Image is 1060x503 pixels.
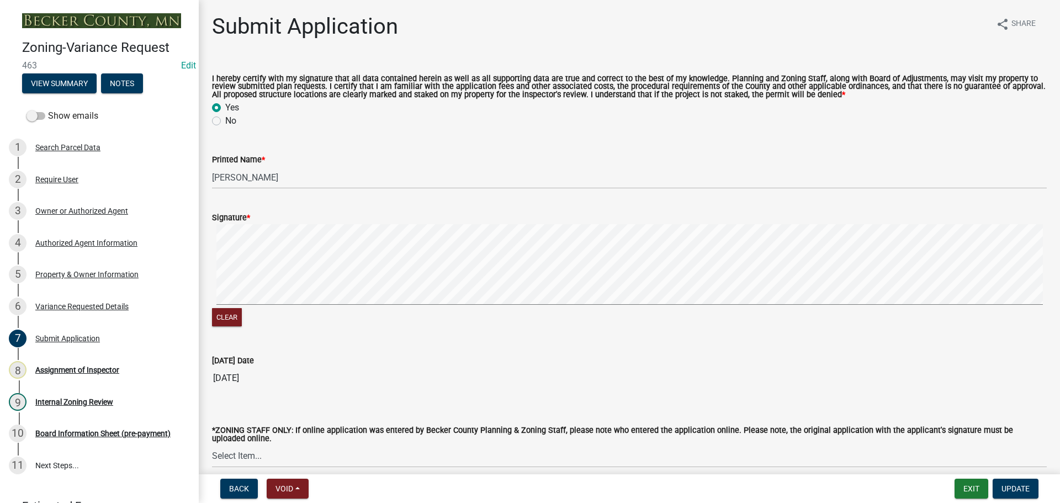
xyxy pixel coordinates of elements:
[9,234,26,252] div: 4
[35,271,139,278] div: Property & Owner Information
[1001,484,1030,493] span: Update
[9,425,26,442] div: 10
[9,330,26,347] div: 7
[35,239,137,247] div: Authorized Agent Information
[267,479,309,499] button: Void
[35,176,78,183] div: Require User
[212,156,265,164] label: Printed Name
[9,266,26,283] div: 5
[220,479,258,499] button: Back
[9,393,26,411] div: 9
[275,484,293,493] span: Void
[212,75,1047,99] label: I hereby certify with my signature that all data contained herein as well as all supporting data ...
[35,207,128,215] div: Owner or Authorized Agent
[212,427,1047,443] label: *ZONING STAFF ONLY: If online application was entered by Becker County Planning & Zoning Staff, p...
[1011,18,1036,31] span: Share
[35,398,113,406] div: Internal Zoning Review
[993,479,1038,499] button: Update
[955,479,988,499] button: Exit
[35,366,119,374] div: Assignment of Inspector
[35,335,100,342] div: Submit Application
[22,80,97,88] wm-modal-confirm: Summary
[26,109,98,123] label: Show emails
[181,60,196,71] wm-modal-confirm: Edit Application Number
[35,144,100,151] div: Search Parcel Data
[212,308,242,326] button: Clear
[987,13,1045,35] button: shareShare
[9,139,26,156] div: 1
[9,298,26,315] div: 6
[101,80,143,88] wm-modal-confirm: Notes
[996,18,1009,31] i: share
[22,60,177,71] span: 463
[22,13,181,28] img: Becker County, Minnesota
[101,73,143,93] button: Notes
[9,202,26,220] div: 3
[9,171,26,188] div: 2
[9,457,26,474] div: 11
[225,114,236,128] label: No
[212,214,250,222] label: Signature
[212,13,398,40] h1: Submit Application
[22,73,97,93] button: View Summary
[9,361,26,379] div: 8
[229,484,249,493] span: Back
[225,101,239,114] label: Yes
[22,40,190,56] h4: Zoning-Variance Request
[35,303,129,310] div: Variance Requested Details
[212,357,254,365] label: [DATE] Date
[181,60,196,71] a: Edit
[35,430,171,437] div: Board Information Sheet (pre-payment)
